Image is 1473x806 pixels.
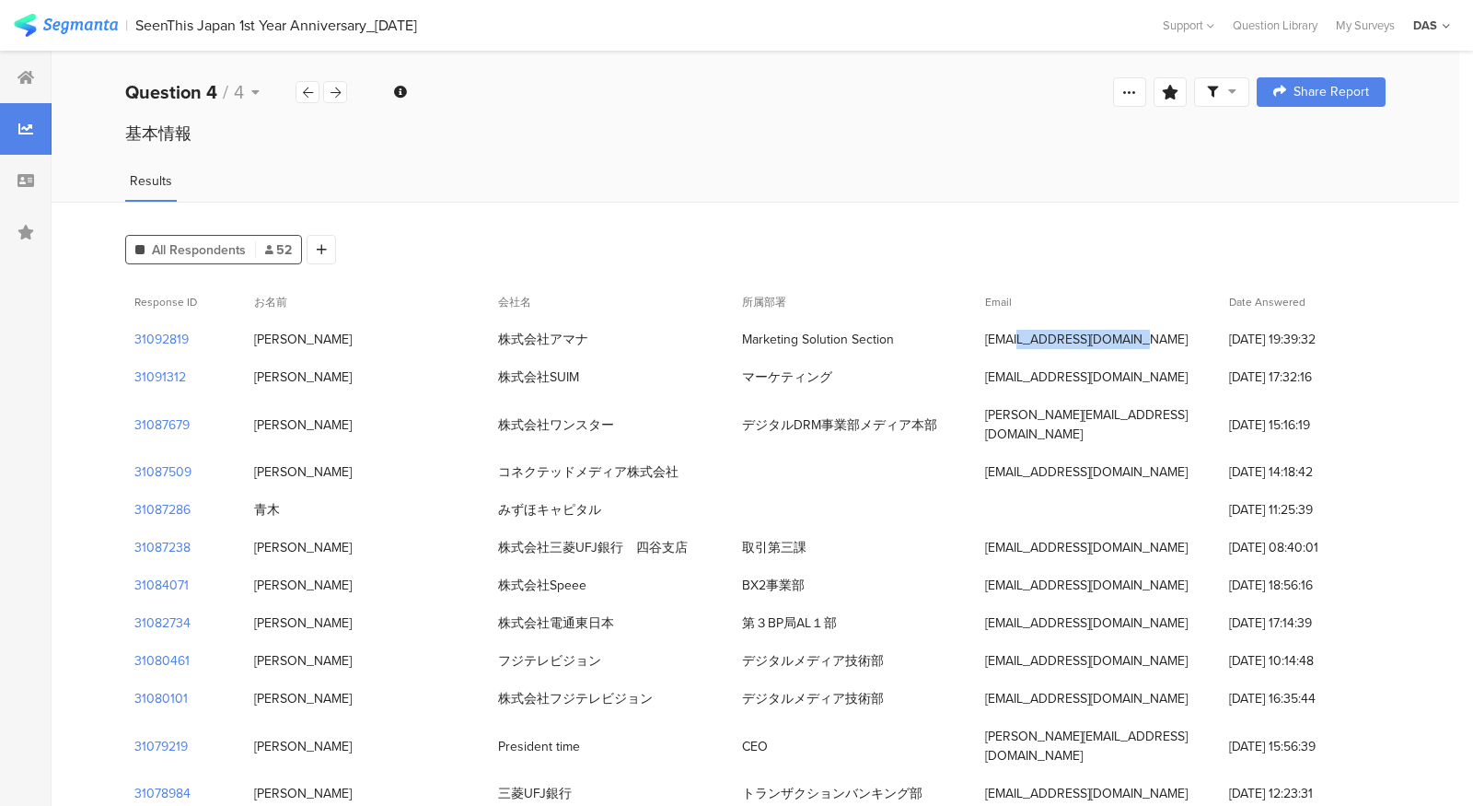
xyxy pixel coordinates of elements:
div: [EMAIL_ADDRESS][DOMAIN_NAME] [985,576,1188,595]
div: BX2事業部 [742,576,805,595]
span: Response ID [134,294,197,310]
div: [PERSON_NAME][EMAIL_ADDRESS][DOMAIN_NAME] [985,727,1211,765]
span: 52 [265,240,292,260]
span: Date Answered [1229,294,1305,310]
div: 取引第三課 [742,538,806,557]
span: [DATE] 17:32:16 [1229,368,1376,387]
section: 31092819 [134,330,189,349]
section: 31091312 [134,368,186,387]
div: コネクテッドメディア株式会社 [498,462,679,482]
span: 4 [234,78,244,106]
span: [DATE] 16:35:44 [1229,689,1376,708]
div: [EMAIL_ADDRESS][DOMAIN_NAME] [985,368,1188,387]
div: [EMAIL_ADDRESS][DOMAIN_NAME] [985,651,1188,671]
div: みずほキャピタル [498,500,601,520]
div: DAS [1413,17,1437,34]
div: [PERSON_NAME] [254,538,352,557]
section: 31080461 [134,651,190,671]
span: [DATE] 15:56:39 [1229,737,1376,756]
div: [PERSON_NAME] [254,576,352,595]
div: 三菱UFJ銀行 [498,784,572,803]
div: 株式会社フジテレビジョン [498,689,653,708]
div: [PERSON_NAME][EMAIL_ADDRESS][DOMAIN_NAME] [985,405,1211,444]
div: フジテレビジョン [498,651,601,671]
section: 31087286 [134,500,191,520]
span: [DATE] 14:18:42 [1229,462,1376,482]
div: デジタルメディア技術部 [742,689,884,708]
div: デジタルメディア技術部 [742,651,884,671]
span: Results [130,171,172,191]
span: [DATE] 17:14:39 [1229,613,1376,633]
div: [EMAIL_ADDRESS][DOMAIN_NAME] [985,784,1188,803]
div: 第３BP局AL１部 [742,613,837,633]
div: 青木 [254,500,280,520]
div: [PERSON_NAME] [254,415,352,435]
div: [PERSON_NAME] [254,689,352,708]
section: 31084071 [134,576,189,595]
div: 株式会社アマナ [498,330,588,349]
span: [DATE] 12:23:31 [1229,784,1376,803]
div: 株式会社Speee [498,576,586,595]
div: Marketing Solution Section [742,330,894,349]
div: [EMAIL_ADDRESS][DOMAIN_NAME] [985,462,1188,482]
div: 株式会社三菱UFJ銀行 四谷支店 [498,538,688,557]
div: CEO [742,737,768,756]
div: [PERSON_NAME] [254,462,352,482]
a: Question Library [1224,17,1327,34]
div: SeenThis Japan 1st Year Anniversary_[DATE] [135,17,417,34]
section: 31080101 [134,689,188,708]
span: [DATE] 11:25:39 [1229,500,1376,520]
span: [DATE] 15:16:19 [1229,415,1376,435]
span: Email [985,294,1012,310]
div: [EMAIL_ADDRESS][DOMAIN_NAME] [985,689,1188,708]
span: All Respondents [152,240,246,260]
div: [PERSON_NAME] [254,737,352,756]
div: トランザクションバンキング部 [742,784,922,803]
div: マーケティング [742,368,832,387]
div: 基本情報 [125,122,1386,146]
div: 株式会社ワンスター [498,415,614,435]
section: 31078984 [134,784,191,803]
div: [EMAIL_ADDRESS][DOMAIN_NAME] [985,330,1188,349]
span: [DATE] 19:39:32 [1229,330,1376,349]
section: 31087509 [134,462,191,482]
div: [PERSON_NAME] [254,330,352,349]
div: [EMAIL_ADDRESS][DOMAIN_NAME] [985,613,1188,633]
span: [DATE] 10:14:48 [1229,651,1376,671]
div: 株式会社SUIM [498,368,579,387]
span: / [223,78,228,106]
span: [DATE] 08:40:01 [1229,538,1376,557]
a: My Surveys [1327,17,1404,34]
span: 会社名 [498,294,531,310]
section: 31087679 [134,415,190,435]
div: President time [498,737,580,756]
div: Support [1163,11,1214,40]
section: 31087238 [134,538,191,557]
div: [PERSON_NAME] [254,368,352,387]
div: 株式会社電通東日本 [498,613,614,633]
div: [PERSON_NAME] [254,784,352,803]
span: お名前 [254,294,287,310]
span: Share Report [1293,86,1369,99]
div: デジタルDRM事業部メディア本部 [742,415,937,435]
div: [PERSON_NAME] [254,651,352,671]
div: [EMAIL_ADDRESS][DOMAIN_NAME] [985,538,1188,557]
div: | [125,15,128,36]
b: Question 4 [125,78,217,106]
section: 31082734 [134,613,191,633]
img: segmanta logo [14,14,118,37]
section: 31079219 [134,737,188,756]
span: [DATE] 18:56:16 [1229,576,1376,595]
span: 所属部署 [742,294,786,310]
div: [PERSON_NAME] [254,613,352,633]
